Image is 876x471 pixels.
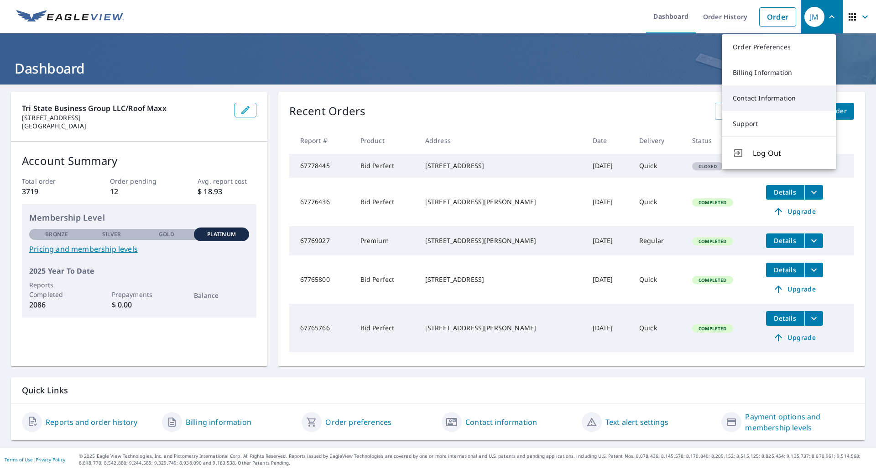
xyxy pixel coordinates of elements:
p: 2086 [29,299,84,310]
span: Details [772,265,799,274]
th: Delivery [632,127,685,154]
p: Quick Links [22,385,854,396]
p: Tri State Business Group LLC/Roof Maxx [22,103,227,114]
p: Membership Level [29,212,249,224]
td: Bid Perfect [353,154,418,178]
a: Payment options and membership levels [745,411,854,433]
a: Support [722,111,836,137]
button: detailsBtn-67765800 [766,263,804,277]
th: Report # [289,127,353,154]
span: Completed [693,277,732,283]
td: Bid Perfect [353,255,418,304]
a: Reports and order history [46,417,137,428]
p: [STREET_ADDRESS] [22,114,227,122]
td: [DATE] [585,255,632,304]
button: filesDropdownBtn-67765766 [804,311,823,326]
td: Quick [632,154,685,178]
td: Bid Perfect [353,178,418,226]
div: JM [804,7,824,27]
button: filesDropdownBtn-67776436 [804,185,823,200]
td: [DATE] [585,304,632,352]
a: Order [759,7,796,26]
a: Billing Information [722,60,836,85]
td: [DATE] [585,226,632,255]
div: [STREET_ADDRESS] [425,161,578,170]
p: Order pending [110,176,168,186]
td: Quick [632,255,685,304]
th: Address [418,127,585,154]
p: | [5,457,65,462]
button: Log Out [722,137,836,169]
span: Details [772,236,799,245]
td: 67765800 [289,255,353,304]
a: Privacy Policy [36,456,65,463]
p: 2025 Year To Date [29,265,249,276]
p: $ 18.93 [198,186,256,197]
th: Status [685,127,759,154]
div: [STREET_ADDRESS][PERSON_NAME] [425,197,578,206]
button: detailsBtn-67769027 [766,233,804,248]
p: Account Summary [22,153,256,169]
h1: Dashboard [11,59,865,78]
div: [STREET_ADDRESS][PERSON_NAME] [425,323,578,333]
span: Completed [693,238,732,244]
p: © 2025 Eagle View Technologies, Inc. and Pictometry International Corp. All Rights Reserved. Repo... [79,453,871,466]
div: [STREET_ADDRESS] [425,275,578,284]
p: Silver [102,230,121,238]
p: Platinum [207,230,236,238]
td: Quick [632,178,685,226]
td: [DATE] [585,154,632,178]
button: detailsBtn-67776436 [766,185,804,200]
p: 12 [110,186,168,197]
a: Pricing and membership levels [29,243,249,254]
th: Product [353,127,418,154]
th: Date [585,127,632,154]
a: Upgrade [766,204,823,219]
button: detailsBtn-67765766 [766,311,804,326]
a: Terms of Use [5,456,33,463]
span: Details [772,188,799,196]
td: 67776436 [289,178,353,226]
span: Completed [693,199,732,206]
a: Billing information [186,417,251,428]
span: Upgrade [772,332,818,343]
p: $ 0.00 [112,299,167,310]
p: 3719 [22,186,80,197]
span: Upgrade [772,284,818,295]
a: Text alert settings [605,417,668,428]
span: Details [772,314,799,323]
p: Prepayments [112,290,167,299]
td: Bid Perfect [353,304,418,352]
p: [GEOGRAPHIC_DATA] [22,122,227,130]
td: Quick [632,304,685,352]
p: Balance [194,291,249,300]
a: Contact Information [722,85,836,111]
div: [STREET_ADDRESS][PERSON_NAME] [425,236,578,245]
a: View All Orders [715,103,780,120]
span: Closed [693,163,722,169]
td: 67778445 [289,154,353,178]
img: EV Logo [16,10,124,24]
p: Recent Orders [289,103,366,120]
td: [DATE] [585,178,632,226]
span: Completed [693,325,732,332]
span: Upgrade [772,206,818,217]
a: Order preferences [325,417,391,428]
p: Bronze [45,230,68,238]
button: filesDropdownBtn-67769027 [804,233,823,248]
p: Gold [159,230,174,238]
p: Avg. report cost [198,176,256,186]
a: Upgrade [766,282,823,296]
p: Total order [22,176,80,186]
a: Order Preferences [722,34,836,60]
span: Log Out [753,148,825,159]
td: Premium [353,226,418,255]
a: Upgrade [766,330,823,345]
td: 67765766 [289,304,353,352]
button: filesDropdownBtn-67765800 [804,263,823,277]
td: 67769027 [289,226,353,255]
a: Contact information [465,417,537,428]
td: Regular [632,226,685,255]
p: Reports Completed [29,280,84,299]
